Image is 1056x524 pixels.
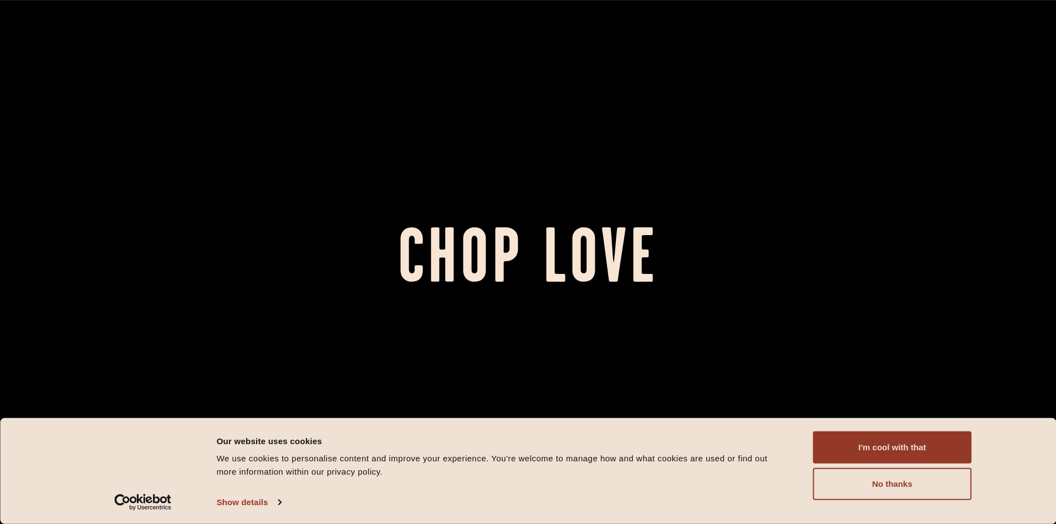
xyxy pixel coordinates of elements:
[94,494,191,511] a: Usercentrics Cookiebot - opens in a new window
[217,434,788,447] div: Our website uses cookies
[217,494,281,511] a: Show details
[813,468,972,500] button: No thanks
[217,452,788,479] div: We use cookies to personalise content and improve your experience. You're welcome to manage how a...
[813,431,972,464] button: I'm cool with that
